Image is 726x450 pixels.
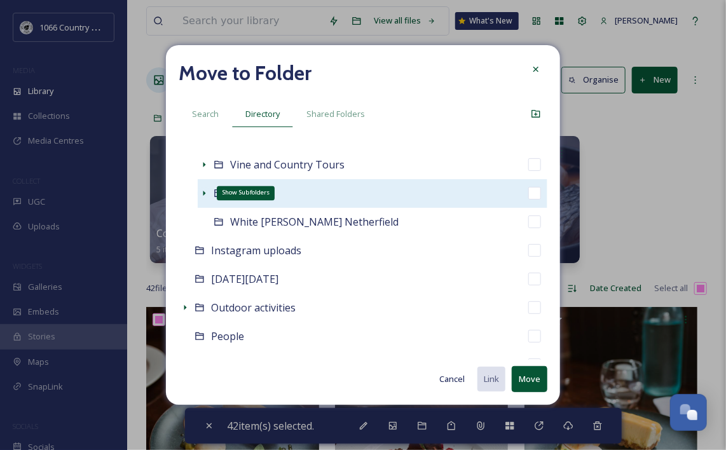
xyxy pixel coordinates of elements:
span: Outdoor activities [211,301,296,315]
span: Shared Folders [306,108,365,120]
span: Instagram uploads [211,243,301,257]
button: Cancel [433,367,471,392]
span: Playne [211,358,243,372]
button: Link [477,367,505,392]
span: People [211,329,244,343]
button: Open Chat [670,394,707,431]
span: [DATE][DATE] [211,272,278,286]
span: White [PERSON_NAME] Netherfield [230,215,399,229]
span: Search [192,108,219,120]
h2: Move to Folder [179,58,312,88]
span: Directory [245,108,280,120]
span: Vine and Country Tours [230,158,345,172]
button: Move [512,366,547,392]
div: Show Subfolders [217,186,275,200]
